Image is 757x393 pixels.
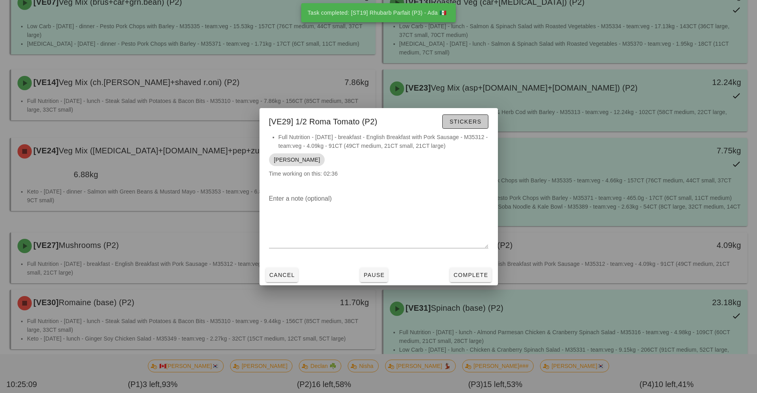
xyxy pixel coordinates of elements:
[442,114,488,129] button: Stickers
[450,268,491,282] button: Complete
[259,108,498,133] div: [VE29] 1/2 Roma Tomato (P2)
[449,118,481,125] span: Stickers
[360,268,388,282] button: Pause
[274,153,320,166] span: [PERSON_NAME]
[363,272,385,278] span: Pause
[259,133,498,186] div: Time working on this: 02:36
[279,133,488,150] li: Full Nutrition - [DATE] - breakfast - English Breakfast with Pork Sausage - M35312 - team:veg - 4...
[453,272,488,278] span: Complete
[269,272,295,278] span: Cancel
[301,3,453,22] div: Task completed: [ST19] Rhubarb Parfait (P3) - Ada 🇲🇽
[266,268,298,282] button: Cancel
